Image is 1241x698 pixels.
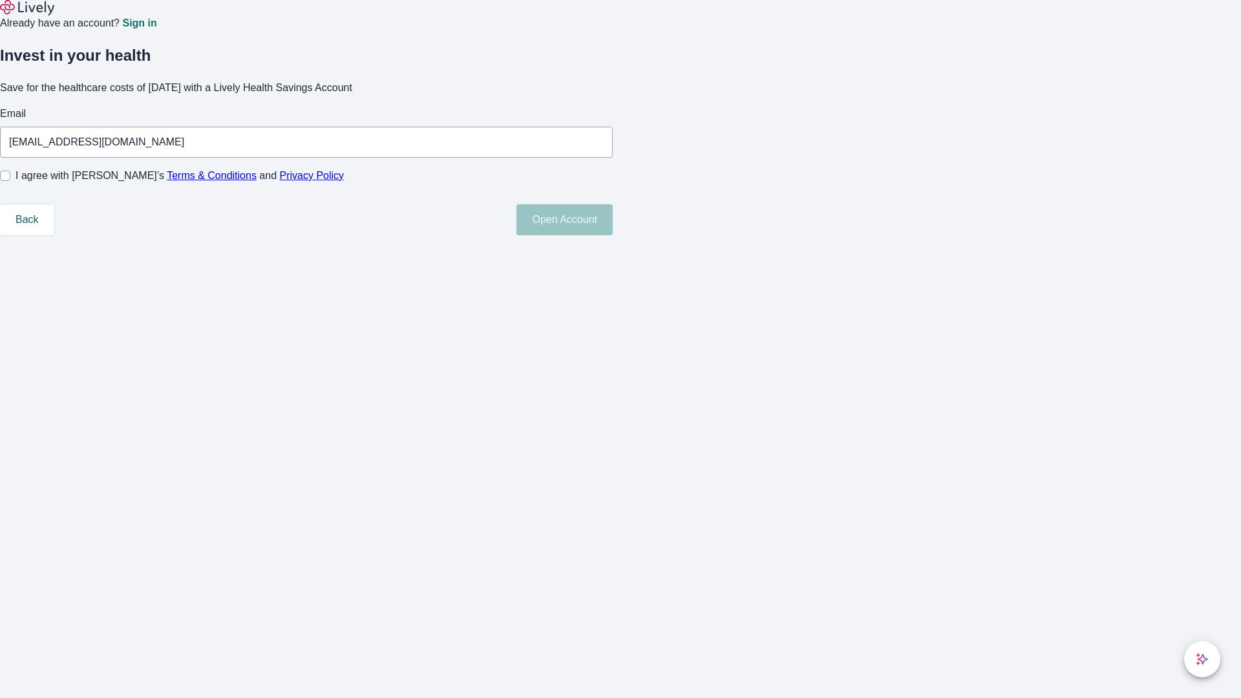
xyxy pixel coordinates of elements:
a: Privacy Policy [280,170,345,181]
span: I agree with [PERSON_NAME]’s and [16,168,344,184]
svg: Lively AI Assistant [1196,653,1209,666]
button: chat [1184,641,1220,677]
a: Sign in [122,18,156,28]
a: Terms & Conditions [167,170,257,181]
